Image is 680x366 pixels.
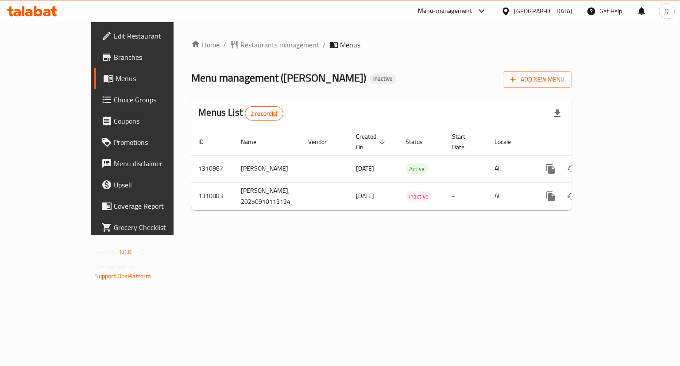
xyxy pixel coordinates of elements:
[114,137,197,148] span: Promotions
[245,109,283,118] span: 2 record(s)
[114,31,197,41] span: Edit Restaurant
[323,39,326,50] li: /
[94,153,205,174] a: Menu disclaimer
[308,136,338,147] span: Vendor
[665,6,668,16] span: Q
[114,201,197,211] span: Coverage Report
[406,136,434,147] span: Status
[94,110,205,132] a: Coupons
[406,164,428,174] div: Active
[94,47,205,68] a: Branches
[510,74,564,85] span: Add New Menu
[191,39,572,50] nav: breadcrumb
[223,39,226,50] li: /
[95,246,117,258] span: Version:
[94,68,205,89] a: Menus
[114,52,197,62] span: Branches
[94,217,205,238] a: Grocery Checklist
[495,136,522,147] span: Locale
[245,106,283,121] div: Total records count
[198,136,215,147] span: ID
[94,174,205,195] a: Upsell
[95,270,151,282] a: Support.OpsPlatform
[191,182,234,210] td: 1310883
[94,89,205,110] a: Choice Groups
[356,190,374,202] span: [DATE]
[241,136,268,147] span: Name
[116,73,197,84] span: Menus
[514,6,572,16] div: [GEOGRAPHIC_DATA]
[114,222,197,233] span: Grocery Checklist
[114,158,197,169] span: Menu disclaimer
[406,191,432,202] span: Inactive
[240,39,319,50] span: Restaurants management
[445,182,487,210] td: -
[191,128,632,210] table: enhanced table
[191,68,366,88] span: Menu management ( [PERSON_NAME] )
[234,155,301,182] td: [PERSON_NAME]
[533,128,632,156] th: Actions
[452,131,477,152] span: Start Date
[370,74,396,84] div: Inactive
[234,182,301,210] td: [PERSON_NAME], 20250910113134
[94,195,205,217] a: Coverage Report
[94,25,205,47] a: Edit Restaurant
[95,261,136,273] span: Get support on:
[561,186,583,207] button: Change Status
[94,132,205,153] a: Promotions
[445,155,487,182] td: -
[406,164,428,174] span: Active
[114,94,197,105] span: Choice Groups
[198,106,283,121] h2: Menus List
[487,155,533,182] td: All
[191,155,234,182] td: 1310967
[114,116,197,126] span: Coupons
[540,186,561,207] button: more
[540,158,561,179] button: more
[370,75,396,82] span: Inactive
[503,71,572,88] button: Add New Menu
[114,179,197,190] span: Upsell
[340,39,360,50] span: Menus
[561,158,583,179] button: Change Status
[118,246,132,258] span: 1.0.0
[356,163,374,174] span: [DATE]
[191,39,220,50] a: Home
[230,39,319,50] a: Restaurants management
[418,6,472,16] div: Menu-management
[547,103,568,124] div: Export file
[487,182,533,210] td: All
[356,131,388,152] span: Created On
